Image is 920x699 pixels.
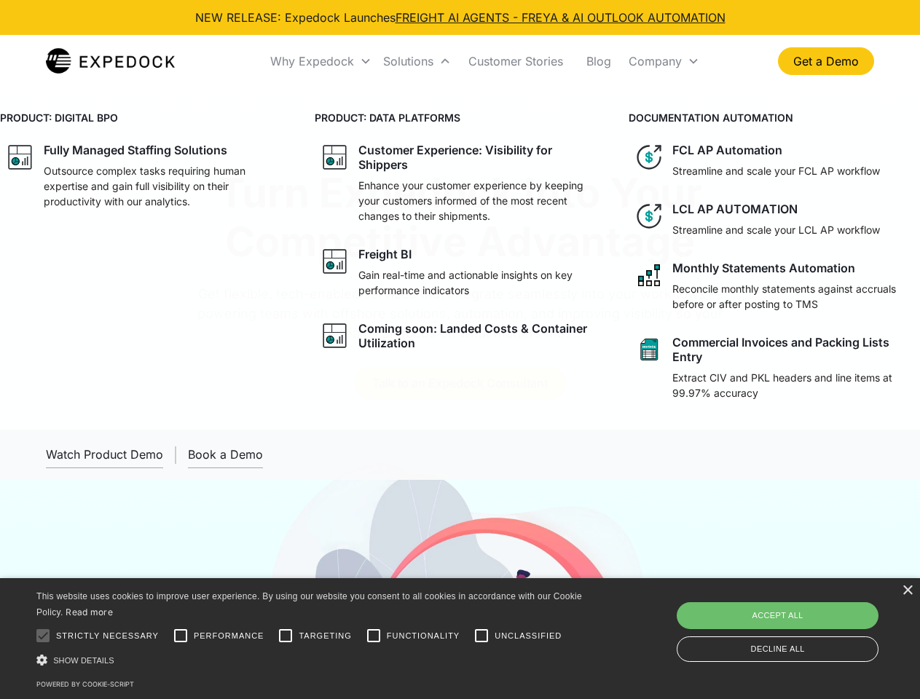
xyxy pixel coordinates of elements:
[383,54,433,68] div: Solutions
[672,143,782,157] div: FCL AP Automation
[195,9,726,26] div: NEW RELEASE: Expedock Launches
[44,163,286,209] p: Outsource complex tasks requiring human expertise and gain full visibility on their productivity ...
[629,329,920,406] a: sheet iconCommercial Invoices and Packing Lists EntryExtract CIV and PKL headers and line items a...
[194,630,264,642] span: Performance
[634,335,664,364] img: sheet icon
[634,143,664,172] img: dollar icon
[358,143,600,172] div: Customer Experience: Visibility for Shippers
[623,36,705,86] div: Company
[634,261,664,290] img: network like icon
[46,47,175,76] img: Expedock Logo
[56,630,159,642] span: Strictly necessary
[44,143,227,157] div: Fully Managed Staffing Solutions
[315,137,606,229] a: graph iconCustomer Experience: Visibility for ShippersEnhance your customer experience by keeping...
[358,247,412,261] div: Freight BI
[264,36,377,86] div: Why Expedock
[778,47,874,75] a: Get a Demo
[321,321,350,350] img: graph icon
[672,163,880,178] p: Streamline and scale your FCL AP workflow
[299,630,351,642] span: Targeting
[46,441,163,468] a: open lightbox
[629,54,682,68] div: Company
[672,261,855,275] div: Monthly Statements Automation
[396,10,726,25] a: FREIGHT AI AGENTS - FREYA & AI OUTLOOK AUTOMATION
[629,137,920,184] a: dollar iconFCL AP AutomationStreamline and scale your FCL AP workflow
[387,630,460,642] span: Functionality
[358,321,600,350] div: Coming soon: Landed Costs & Container Utilization
[36,591,582,618] span: This website uses cookies to improve user experience. By using our website you consent to all coo...
[36,680,134,688] a: Powered by cookie-script
[321,247,350,276] img: graph icon
[188,441,263,468] a: Book a Demo
[672,335,914,364] div: Commercial Invoices and Packing Lists Entry
[629,110,920,125] h4: DOCUMENTATION AUTOMATION
[457,36,575,86] a: Customer Stories
[53,656,114,665] span: Show details
[629,255,920,317] a: network like iconMonthly Statements AutomationReconcile monthly statements against accruals befor...
[66,607,113,617] a: Read more
[188,447,263,462] div: Book a Demo
[672,222,880,237] p: Streamline and scale your LCL AP workflow
[315,315,606,356] a: graph iconComing soon: Landed Costs & Container Utilization
[672,202,798,216] div: LCL AP AUTOMATION
[36,652,587,668] div: Show details
[358,178,600,224] p: Enhance your customer experience by keeping your customers informed of the most recent changes to...
[315,110,606,125] h4: PRODUCT: DATA PLATFORMS
[495,630,562,642] span: Unclassified
[634,202,664,231] img: dollar icon
[377,36,457,86] div: Solutions
[677,542,920,699] iframe: Chat Widget
[46,47,175,76] a: home
[672,281,914,312] p: Reconcile monthly statements against accruals before or after posting to TMS
[358,267,600,298] p: Gain real-time and actionable insights on key performance indicators
[629,196,920,243] a: dollar iconLCL AP AUTOMATIONStreamline and scale your LCL AP workflow
[315,241,606,304] a: graph iconFreight BIGain real-time and actionable insights on key performance indicators
[321,143,350,172] img: graph icon
[6,143,35,172] img: graph icon
[672,370,914,400] p: Extract CIV and PKL headers and line items at 99.97% accuracy
[270,54,354,68] div: Why Expedock
[575,36,623,86] a: Blog
[46,447,163,462] div: Watch Product Demo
